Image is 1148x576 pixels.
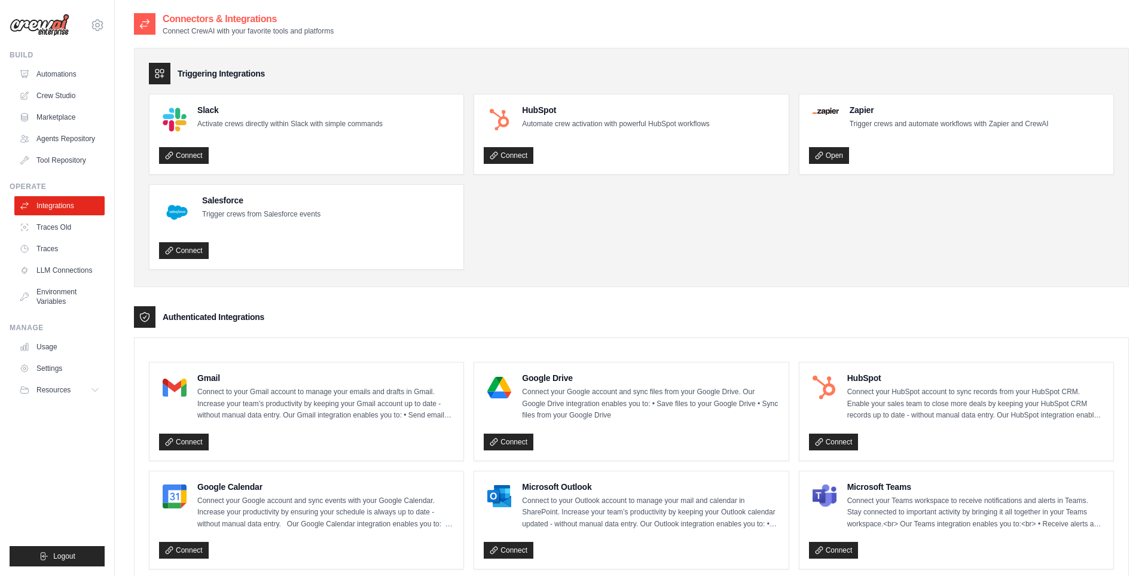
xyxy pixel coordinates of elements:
[847,481,1104,493] h4: Microsoft Teams
[813,108,839,115] img: Zapier Logo
[14,359,105,378] a: Settings
[159,434,209,450] a: Connect
[850,104,1049,116] h4: Zapier
[163,376,187,400] img: Gmail Logo
[197,481,454,493] h4: Google Calendar
[487,484,511,508] img: Microsoft Outlook Logo
[163,311,264,323] h3: Authenticated Integrations
[14,239,105,258] a: Traces
[484,147,533,164] a: Connect
[847,372,1104,384] h4: HubSpot
[10,182,105,191] div: Operate
[10,323,105,333] div: Manage
[14,282,105,311] a: Environment Variables
[197,104,383,116] h4: Slack
[202,209,320,221] p: Trigger crews from Salesforce events
[522,481,778,493] h4: Microsoft Outlook
[813,484,836,508] img: Microsoft Teams Logo
[847,495,1104,531] p: Connect your Teams workspace to receive notifications and alerts in Teams. Stay connected to impo...
[14,108,105,127] a: Marketplace
[14,151,105,170] a: Tool Repository
[163,12,334,26] h2: Connectors & Integrations
[484,434,533,450] a: Connect
[14,65,105,84] a: Automations
[163,26,334,36] p: Connect CrewAI with your favorite tools and platforms
[159,147,209,164] a: Connect
[813,376,836,400] img: HubSpot Logo
[14,261,105,280] a: LLM Connections
[10,50,105,60] div: Build
[522,386,778,422] p: Connect your Google account and sync files from your Google Drive. Our Google Drive integration e...
[178,68,265,80] h3: Triggering Integrations
[163,484,187,508] img: Google Calendar Logo
[14,380,105,400] button: Resources
[202,194,320,206] h4: Salesforce
[163,198,191,227] img: Salesforce Logo
[522,372,778,384] h4: Google Drive
[522,104,709,116] h4: HubSpot
[484,542,533,559] a: Connect
[522,118,709,130] p: Automate crew activation with powerful HubSpot workflows
[487,376,511,400] img: Google Drive Logo
[847,386,1104,422] p: Connect your HubSpot account to sync records from your HubSpot CRM. Enable your sales team to clo...
[197,386,454,422] p: Connect to your Gmail account to manage your emails and drafts in Gmail. Increase your team’s pro...
[14,196,105,215] a: Integrations
[53,551,75,561] span: Logout
[14,218,105,237] a: Traces Old
[159,242,209,259] a: Connect
[159,542,209,559] a: Connect
[36,385,71,395] span: Resources
[197,372,454,384] h4: Gmail
[809,542,859,559] a: Connect
[487,108,511,132] img: HubSpot Logo
[809,147,849,164] a: Open
[197,118,383,130] p: Activate crews directly within Slack with simple commands
[850,118,1049,130] p: Trigger crews and automate workflows with Zapier and CrewAI
[10,14,69,36] img: Logo
[809,434,859,450] a: Connect
[14,129,105,148] a: Agents Repository
[522,495,778,531] p: Connect to your Outlook account to manage your mail and calendar in SharePoint. Increase your tea...
[163,108,187,132] img: Slack Logo
[197,495,454,531] p: Connect your Google account and sync events with your Google Calendar. Increase your productivity...
[14,337,105,356] a: Usage
[14,86,105,105] a: Crew Studio
[10,546,105,566] button: Logout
